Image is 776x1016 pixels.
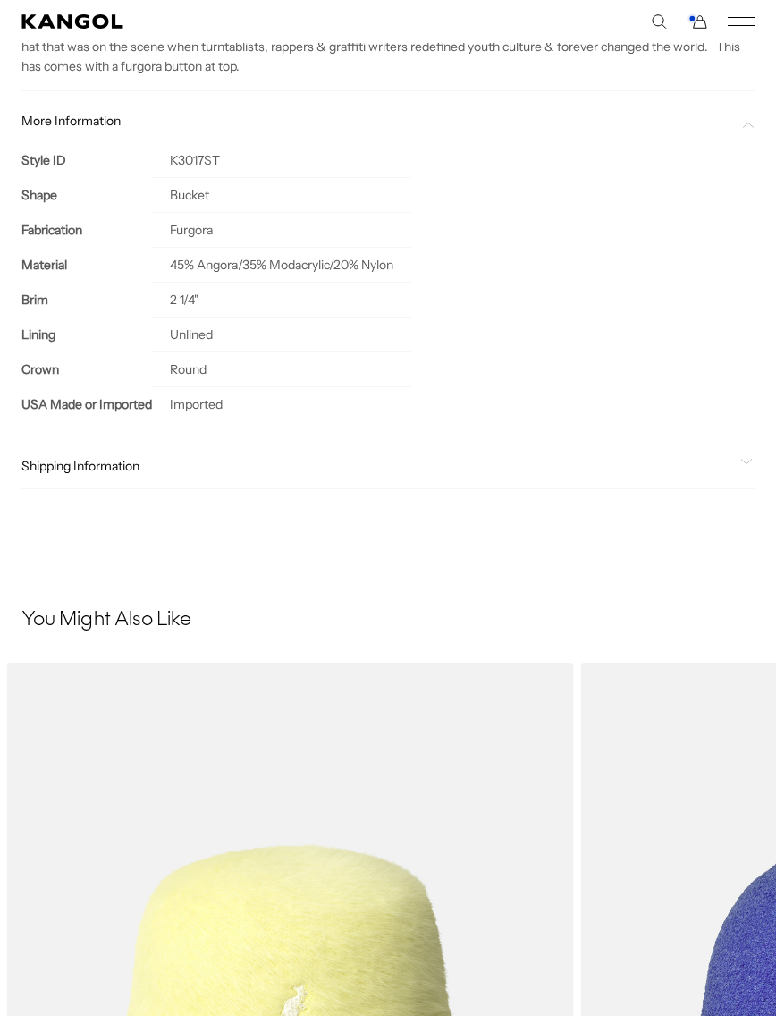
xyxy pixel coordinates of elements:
[21,283,152,317] th: Brim
[21,607,755,634] h3: You Might Also Like
[21,143,152,178] th: Style ID
[152,317,411,352] td: Unlined
[21,213,152,248] th: Fabrication
[728,13,755,30] button: Mobile Menu
[21,387,152,422] th: USA Made or Imported
[21,19,740,74] span: The furry Furgora Casual combines our iconic Furgorafabric and bell hat shape to create a true Ka...
[687,13,708,30] button: Cart
[21,178,152,213] th: Shape
[152,352,411,387] td: Round
[152,248,411,283] td: 45% Angora/35% Modacrylic/20% Nylon
[651,13,667,30] summary: Search here
[152,283,411,317] td: 2 1/4"
[21,317,152,352] th: Lining
[152,213,411,248] td: Furgora
[152,143,411,178] td: K3017ST
[152,387,411,422] td: Imported
[21,458,733,474] span: Shipping Information
[21,352,152,387] th: Crown
[152,178,411,213] td: Bucket
[21,113,733,129] span: More Information
[21,248,152,283] th: Material
[21,14,388,29] a: Kangol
